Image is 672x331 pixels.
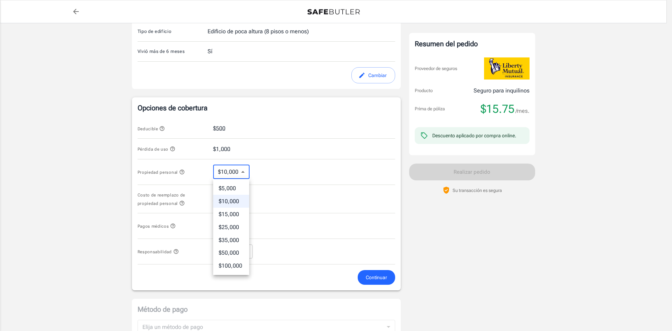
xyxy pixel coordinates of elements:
[219,262,242,269] font: $100,000
[219,198,239,205] font: $10,000
[219,211,239,218] font: $15,000
[219,185,236,192] font: $5,000
[219,249,239,256] font: $50,000
[219,224,239,230] font: $25,000
[219,236,239,243] font: $35,000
